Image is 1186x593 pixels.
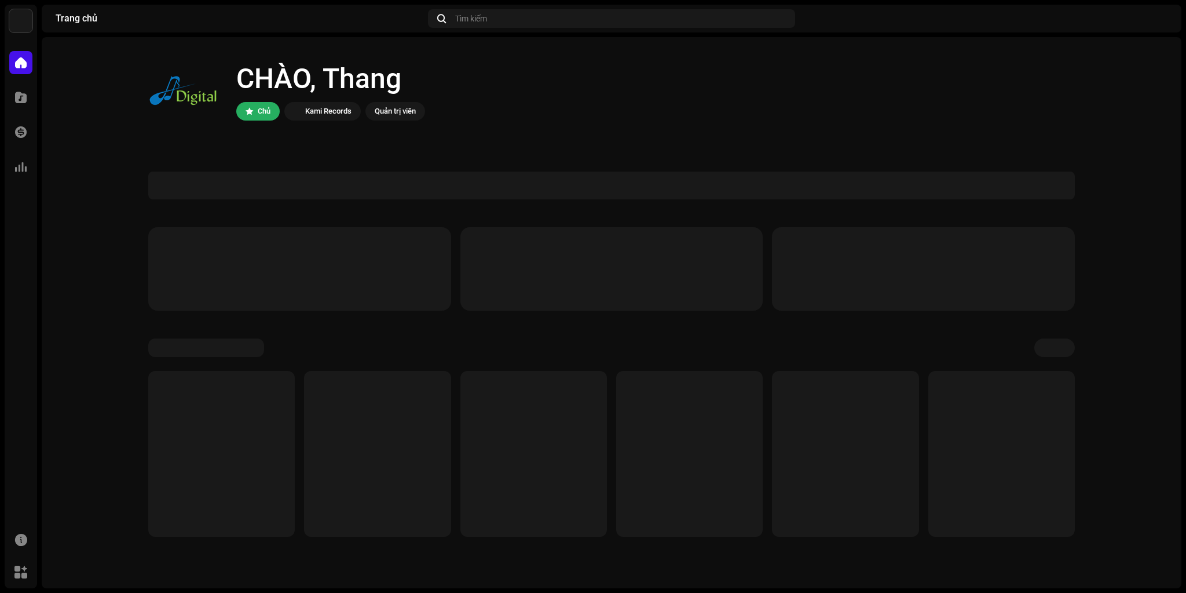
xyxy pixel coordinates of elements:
img: 41084ed8-1a50-43c7-9a14-115e2647b274 [1149,9,1167,28]
div: Kami Records [305,104,352,118]
div: Quản trị viên [375,104,416,118]
img: 33004b37-325d-4a8b-b51f-c12e9b964943 [9,9,32,32]
div: Chủ [258,104,270,118]
img: 33004b37-325d-4a8b-b51f-c12e9b964943 [287,104,301,118]
div: CHÀO, Thang [236,60,425,97]
span: Tìm kiếm [455,14,487,23]
img: 41084ed8-1a50-43c7-9a14-115e2647b274 [148,56,218,125]
div: Trang chủ [56,14,423,23]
